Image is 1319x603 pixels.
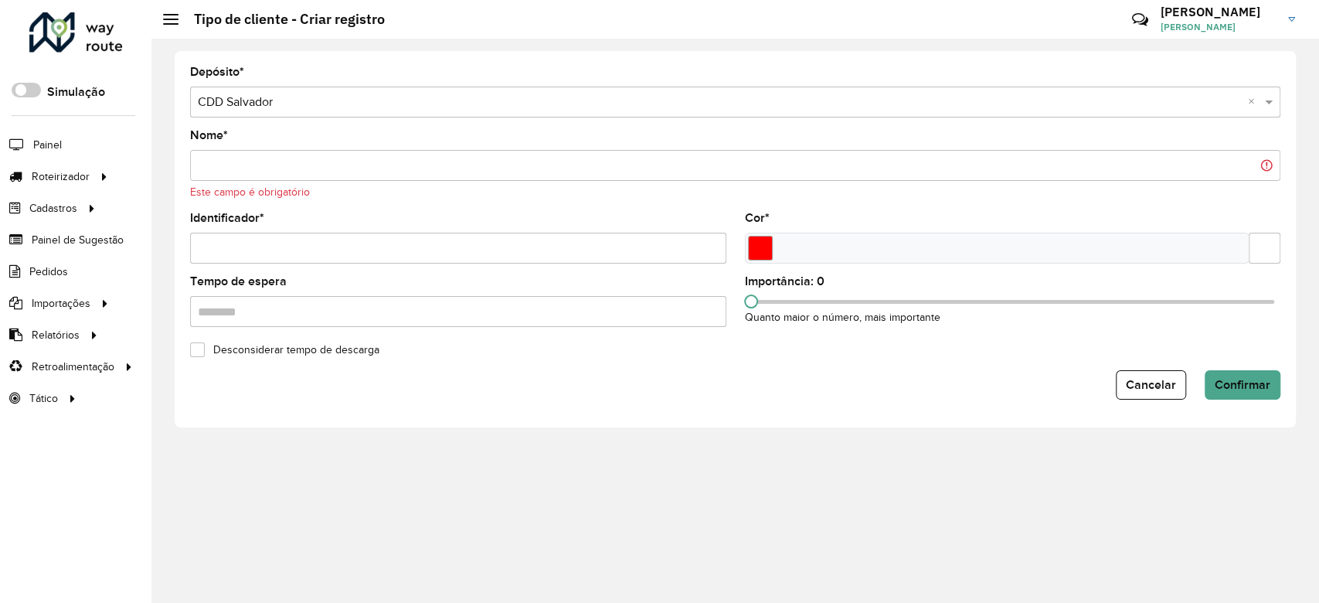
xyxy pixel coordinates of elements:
button: Cancelar [1116,370,1186,400]
span: Roteirizador [32,169,90,185]
h3: [PERSON_NAME] [1161,5,1277,19]
label: Nome [190,126,228,145]
label: Simulação [47,83,105,101]
span: Relatórios [32,327,80,343]
span: Painel [33,137,62,153]
label: Identificador [190,209,264,227]
span: [PERSON_NAME] [1161,20,1277,34]
span: Retroalimentação [32,359,114,375]
span: Importações [32,295,90,312]
span: Confirmar [1215,378,1270,391]
formly-validation-message: Este campo é obrigatório [190,186,310,198]
span: Cadastros [29,200,77,216]
label: Cor [745,209,770,227]
a: Contato Rápido [1124,3,1157,36]
button: Confirmar [1205,370,1280,400]
span: Painel de Sugestão [32,232,124,248]
label: Tempo de espera [190,272,287,291]
label: Desconsiderar tempo de descarga [206,345,379,356]
span: Cancelar [1126,378,1176,391]
small: Quanto maior o número, mais importante [745,312,940,323]
span: Clear all [1248,93,1261,111]
span: Pedidos [29,264,68,280]
h2: Tipo de cliente - Criar registro [178,11,385,28]
span: Tático [29,390,58,407]
label: Importância: 0 [745,272,824,291]
label: Depósito [190,63,244,81]
input: Select a color [748,236,773,261]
